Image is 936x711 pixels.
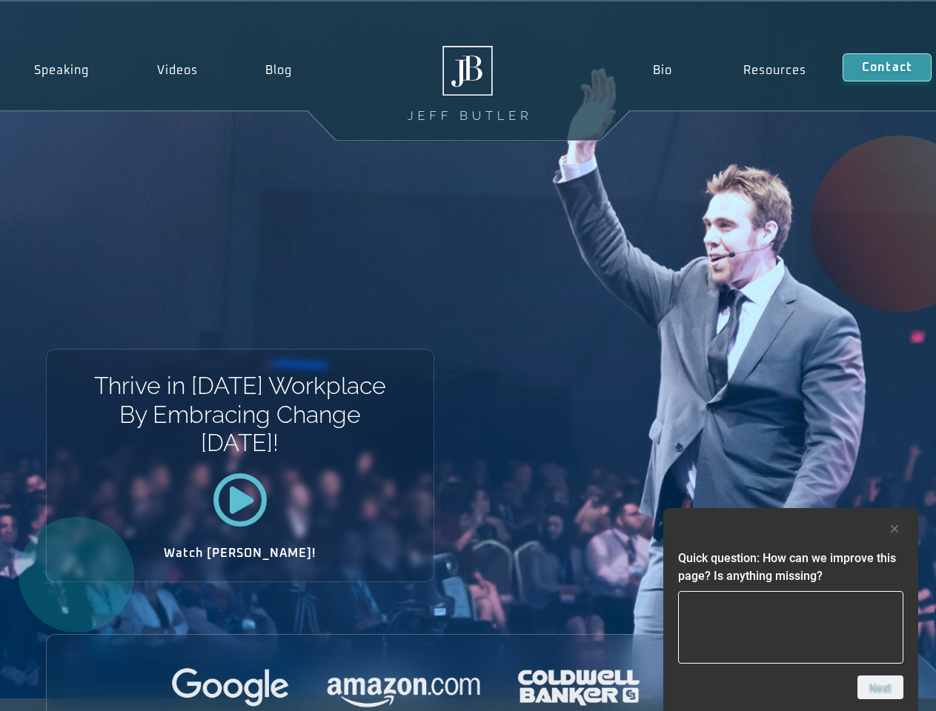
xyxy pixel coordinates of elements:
[886,520,903,538] button: Hide survey
[123,53,232,87] a: Videos
[862,61,912,73] span: Contact
[843,53,932,81] a: Contact
[99,547,382,559] h2: Watch [PERSON_NAME]!
[617,53,842,87] nav: Menu
[708,53,843,87] a: Resources
[678,550,903,585] h2: Quick question: How can we improve this page? Is anything missing?
[857,675,903,699] button: Next question
[678,591,903,664] textarea: Quick question: How can we improve this page? Is anything missing?
[678,520,903,699] div: Quick question: How can we improve this page? Is anything missing?
[93,372,387,457] h1: Thrive in [DATE] Workplace By Embracing Change [DATE]!
[231,53,326,87] a: Blog
[617,53,708,87] a: Bio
